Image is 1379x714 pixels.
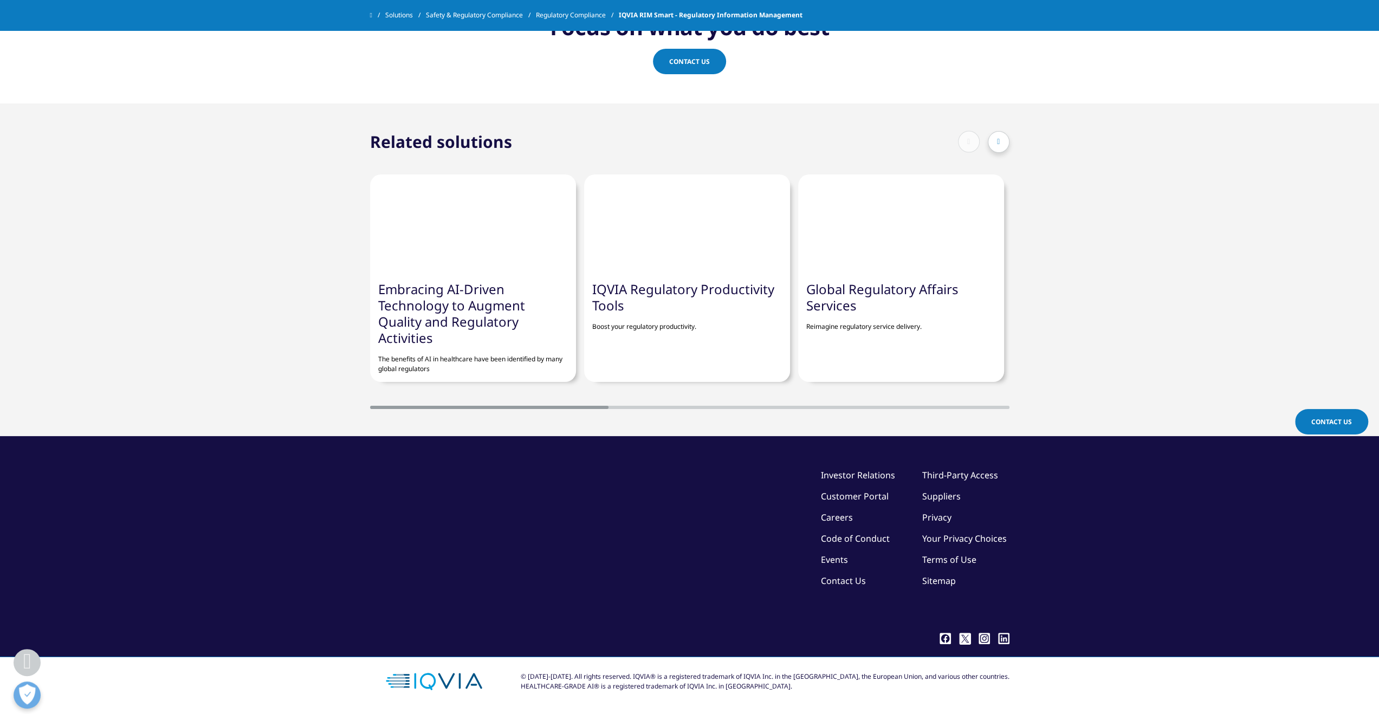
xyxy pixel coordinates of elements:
span: Contact us [669,57,710,66]
a: Privacy [922,511,951,523]
a: Investor Relations [821,469,895,481]
a: Suppliers [922,490,961,502]
a: Terms of Use [922,554,976,566]
a: Global Regulatory Affairs Services [806,280,959,314]
h2: Related solutions [370,131,512,153]
h3: Focus on what you do best [478,14,901,49]
span: IQVIA RIM Smart - Regulatory Information Management [619,5,802,25]
a: Contact Us [821,575,866,587]
a: Solutions [385,5,426,25]
a: Embracing AI-Driven Technology to Augment Quality and Regulatory Activities [378,280,525,347]
a: Regulatory Compliance [536,5,619,25]
div: © [DATE]-[DATE]. All rights reserved. IQVIA® is a registered trademark of IQVIA Inc. in the [GEOG... [521,672,1009,691]
p: Reimagine regulatory service delivery. [806,314,996,332]
a: Code of Conduct [821,533,890,544]
a: Careers [821,511,853,523]
a: Contact Us [1295,409,1368,434]
p: Boost your regulatory productivity. [592,314,782,332]
a: Contact us [653,49,726,74]
a: Third-Party Access [922,469,998,481]
a: Sitemap [922,575,956,587]
a: Your Privacy Choices [922,533,1009,544]
a: IQVIA Regulatory Productivity Tools [592,280,774,314]
a: Events [821,554,848,566]
a: Safety & Regulatory Compliance [426,5,536,25]
a: Customer Portal [821,490,889,502]
button: Ouvrir le centre de préférences [14,681,41,709]
span: Contact Us [1311,417,1352,426]
p: The benefits of AI in healthcare have been identified by many global regulators [378,346,568,374]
